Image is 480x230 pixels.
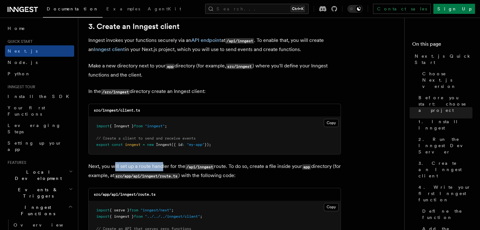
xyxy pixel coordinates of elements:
a: Setting up your app [5,137,74,155]
span: "my-app" [187,142,204,147]
a: 3. Create an Inngest client [416,158,472,181]
a: AgentKit [144,2,185,17]
span: 4. Write your first Inngest function [418,184,472,203]
a: Leveraging Steps [5,120,74,137]
span: Leveraging Steps [8,123,61,134]
span: from [134,214,143,219]
span: export [96,142,110,147]
span: Before you start: choose a project [418,95,472,113]
p: Next, you will set up a route handler for the route. To do so, create a file inside your director... [88,162,341,180]
code: src/app/api/inngest/route.ts [114,173,178,179]
kbd: Ctrl+K [291,6,305,12]
span: 2. Run the Inngest Dev Server [418,136,472,155]
span: = [143,142,145,147]
a: 4. Write your first Inngest function [416,181,472,205]
a: Contact sales [373,4,431,14]
code: /api/inngest [185,164,214,170]
span: inngest [125,142,140,147]
span: Inngest Functions [5,204,68,217]
code: src/app/api/inngest/route.ts [94,192,156,197]
a: 1. Install Inngest [416,116,472,134]
span: import [96,214,110,219]
a: 3. Create an Inngest client [88,22,180,31]
span: new [147,142,154,147]
span: Install the SDK [8,94,73,99]
span: ; [200,214,202,219]
span: Define the function [422,208,472,221]
p: In the directory create an Inngest client: [88,87,341,96]
a: Next.js Quick Start [412,50,472,68]
h4: On this page [412,40,472,50]
span: { inngest } [110,214,134,219]
span: Quick start [5,39,33,44]
a: Your first Functions [5,102,74,120]
span: Setting up your app [8,141,62,152]
a: Sign Up [433,4,475,14]
code: app [166,64,175,69]
a: Choose Next.js version [420,68,472,92]
span: from [134,124,143,128]
span: import [96,208,110,212]
span: // Create a client to send and receive events [96,136,196,141]
button: Local Development [5,166,74,184]
span: { serve } [110,208,129,212]
span: Examples [106,6,140,11]
span: Python [8,71,31,76]
button: Events & Triggers [5,184,74,202]
span: Node.js [8,60,38,65]
button: Inngest Functions [5,202,74,219]
button: Search...Ctrl+K [205,4,309,14]
span: ; [165,124,167,128]
code: app [302,164,311,170]
code: /src/inngest [101,89,130,95]
a: 2. Run the Inngest Dev Server [416,134,472,158]
code: src/inngest [226,64,252,69]
span: Local Development [5,169,69,181]
span: Events & Triggers [5,187,69,199]
span: Inngest tour [5,84,35,89]
span: Choose Next.js version [422,71,472,89]
a: Next.js [5,45,74,57]
span: Your first Functions [8,105,45,117]
code: /api/inngest [225,38,254,43]
span: 1. Install Inngest [418,118,472,131]
span: "../../../inngest/client" [145,214,200,219]
a: Python [5,68,74,79]
span: Next.js Quick Start [415,53,472,66]
a: Inngest client [94,46,125,52]
code: src/inngest/client.ts [94,108,140,112]
a: Before you start: choose a project [416,92,472,116]
span: "inngest/next" [140,208,171,212]
span: "inngest" [145,124,165,128]
span: Features [5,160,26,165]
span: Documentation [47,6,99,11]
span: const [112,142,123,147]
button: Toggle dark mode [347,5,363,13]
span: ({ id [171,142,182,147]
button: Copy [324,203,339,211]
p: Inngest invokes your functions securely via an at . To enable that, you will create an in your Ne... [88,36,341,54]
a: Node.js [5,57,74,68]
span: Inngest [156,142,171,147]
span: { Inngest } [110,124,134,128]
span: import [96,124,110,128]
span: }); [204,142,211,147]
a: Install the SDK [5,91,74,102]
span: Home [8,25,25,32]
span: 3. Create an Inngest client [418,160,472,179]
span: Next.js [8,49,38,54]
span: from [129,208,138,212]
span: ; [171,208,174,212]
a: Examples [103,2,144,17]
a: API endpoint [191,37,221,43]
a: Define the function [420,205,472,223]
span: AgentKit [148,6,181,11]
button: Copy [324,119,339,127]
p: Make a new directory next to your directory (for example, ) where you'll define your Inngest func... [88,61,341,79]
span: : [182,142,185,147]
a: Home [5,23,74,34]
a: Documentation [43,2,103,18]
span: Overview [14,222,79,227]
